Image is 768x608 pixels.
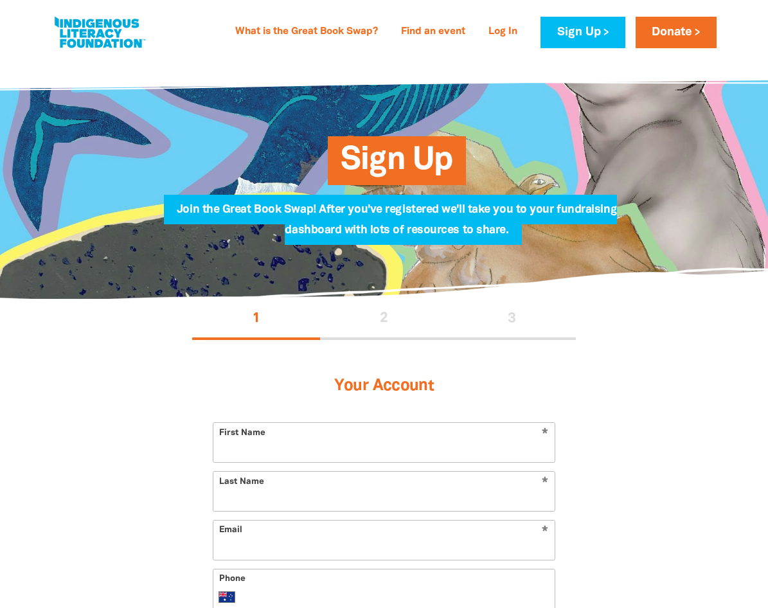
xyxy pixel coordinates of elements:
a: What is the Great Book Swap? [228,22,386,42]
span: Sign Up [341,146,452,185]
button: Stage 1 [192,299,320,340]
a: Find an event [393,22,473,42]
a: Log In [481,22,525,42]
h3: Your Account [213,361,555,412]
a: Sign Up [540,17,625,48]
a: Donate [636,17,717,48]
span: Join the Great Book Swap! After you've registered we'll take you to your fundraising dashboard wi... [177,204,617,245]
